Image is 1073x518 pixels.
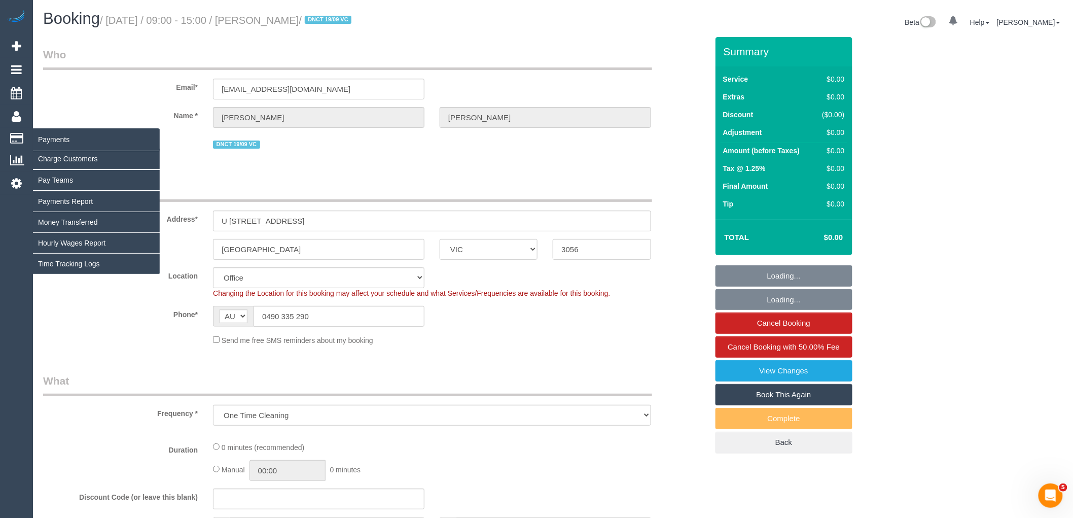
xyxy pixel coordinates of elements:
[222,443,304,452] span: 0 minutes (recommended)
[723,163,766,174] label: Tax @ 1.25%
[35,489,205,502] label: Discount Code (or leave this blank)
[43,373,652,396] legend: What
[818,127,845,137] div: $0.00
[716,360,852,382] a: View Changes
[725,233,749,241] strong: Total
[818,74,845,84] div: $0.00
[330,466,361,474] span: 0 minutes
[33,149,160,169] a: Charge Customers
[299,15,355,26] span: /
[222,336,373,344] span: Send me free SMS reminders about my booking
[6,10,26,24] img: Automaid Logo
[905,18,937,26] a: Beta
[43,47,652,70] legend: Who
[33,254,160,274] a: Time Tracking Logs
[818,181,845,191] div: $0.00
[222,466,245,474] span: Manual
[723,74,748,84] label: Service
[254,306,424,327] input: Phone*
[35,79,205,92] label: Email*
[35,405,205,419] label: Frequency *
[1039,484,1063,508] iframe: Intercom live chat
[997,18,1060,26] a: [PERSON_NAME]
[33,233,160,253] a: Hourly Wages Report
[723,127,762,137] label: Adjustment
[723,181,768,191] label: Final Amount
[716,336,852,358] a: Cancel Booking with 50.00% Fee
[33,170,160,190] a: Pay Teams
[43,10,100,27] span: Booking
[35,441,205,455] label: Duration
[213,239,424,260] input: Suburb*
[818,163,845,174] div: $0.00
[728,342,840,351] span: Cancel Booking with 50.00% Fee
[818,110,845,120] div: ($0.00)
[716,432,852,453] a: Back
[33,212,160,232] a: Money Transferred
[213,141,260,149] span: DNCT 19/09 VC
[43,179,652,202] legend: Where
[35,306,205,320] label: Phone*
[723,199,734,209] label: Tip
[213,79,424,99] input: Email*
[305,16,352,24] span: DNCT 19/09 VC
[213,107,424,128] input: First Name*
[818,146,845,156] div: $0.00
[723,92,745,102] label: Extras
[919,16,936,29] img: New interface
[723,110,754,120] label: Discount
[716,384,852,405] a: Book This Again
[33,128,160,151] span: Payments
[716,313,852,334] a: Cancel Booking
[33,148,160,274] ul: Payments
[818,199,845,209] div: $0.00
[100,15,354,26] small: / [DATE] / 09:00 - 15:00 / [PERSON_NAME]
[213,289,610,297] span: Changing the Location for this booking may affect your schedule and what Services/Frequencies are...
[794,233,843,242] h4: $0.00
[818,92,845,102] div: $0.00
[723,146,800,156] label: Amount (before Taxes)
[970,18,990,26] a: Help
[35,107,205,121] label: Name *
[553,239,651,260] input: Post Code*
[440,107,651,128] input: Last Name*
[724,46,847,57] h3: Summary
[1059,484,1067,492] span: 5
[33,191,160,212] a: Payments Report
